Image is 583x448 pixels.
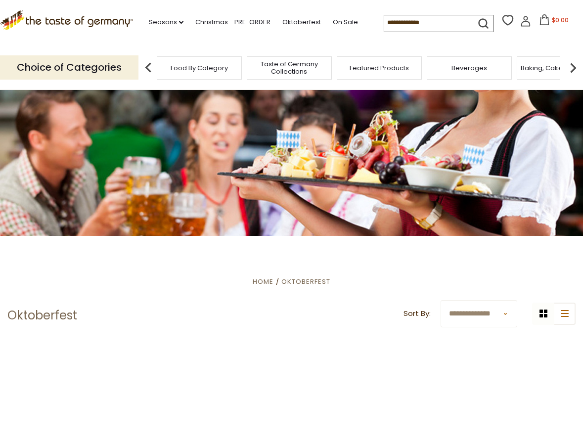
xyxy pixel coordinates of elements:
a: Oktoberfest [282,17,321,28]
label: Sort By: [404,308,431,320]
span: $0.00 [552,16,569,24]
h1: Oktoberfest [7,308,77,323]
img: next arrow [563,58,583,78]
a: Featured Products [350,64,409,72]
a: Seasons [149,17,183,28]
a: Christmas - PRE-ORDER [195,17,270,28]
img: previous arrow [138,58,158,78]
a: Taste of Germany Collections [250,60,329,75]
a: Food By Category [171,64,228,72]
a: Beverages [451,64,487,72]
a: Home [253,277,273,286]
button: $0.00 [533,14,575,29]
a: On Sale [333,17,358,28]
a: Oktoberfest [281,277,330,286]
